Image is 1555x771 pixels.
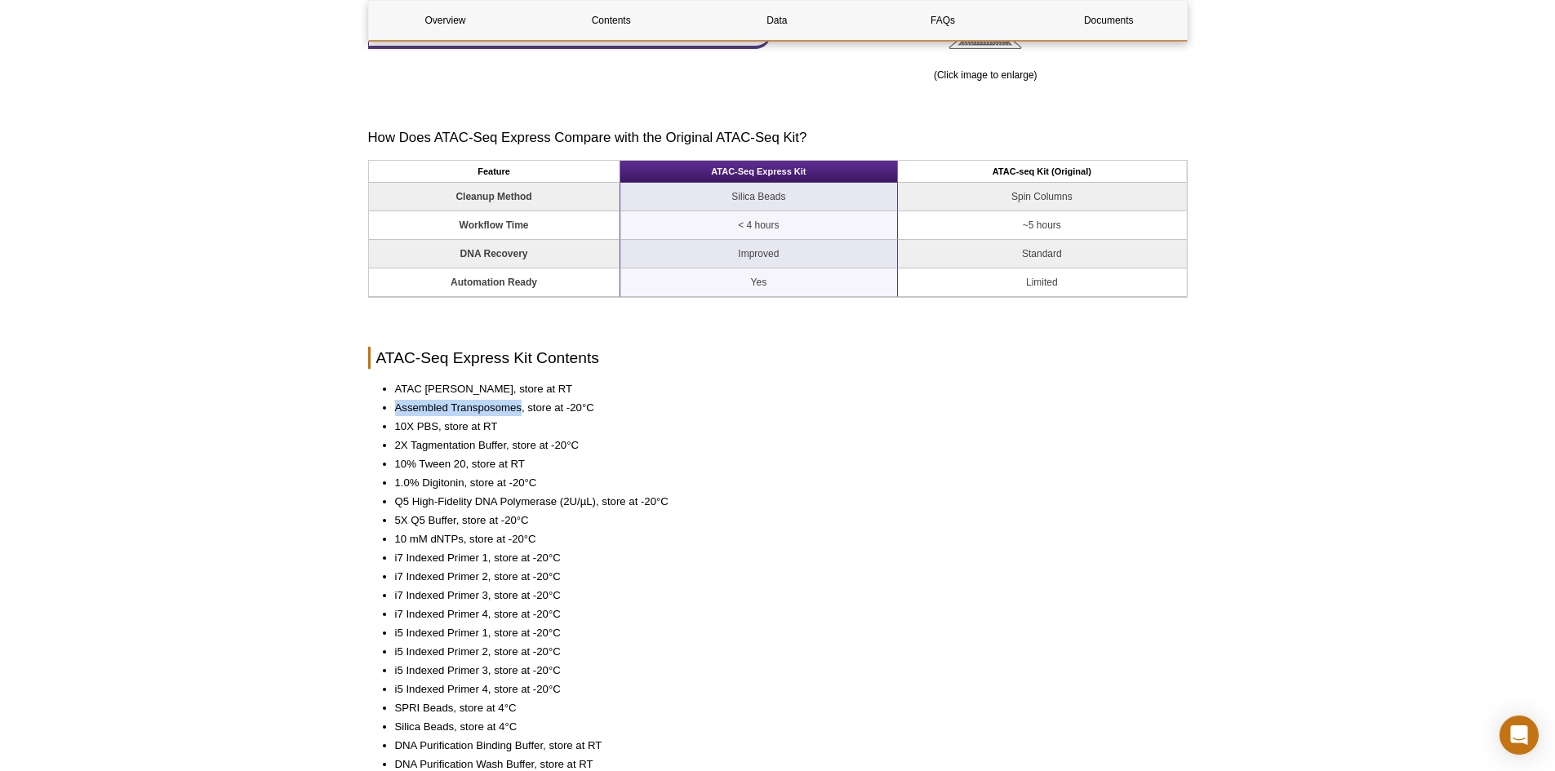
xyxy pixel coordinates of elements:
td: Spin Columns [898,183,1186,211]
a: Data [700,1,854,40]
td: Limited [898,268,1186,297]
strong: Automation Ready [451,277,537,288]
li: i7 Indexed Primer 1, store at -20°C [395,550,1171,566]
td: Yes [620,268,899,297]
li: Silica Beads, store at 4°C [395,719,1171,735]
li: 10X PBS, store at RT [395,419,1171,435]
a: FAQs [866,1,1020,40]
li: 2X Tagmentation Buffer, store at -20°C [395,437,1171,454]
td: Standard [898,240,1186,268]
li: 1.0% Digitonin, store at -20°C [395,475,1171,491]
a: Contents [535,1,688,40]
th: ATAC-Seq Express Kit [620,161,899,183]
td: Improved [620,240,899,268]
li: Assembled Transposomes, store at -20°C [395,400,1171,416]
div: Open Intercom Messenger [1499,716,1539,755]
li: Q5 High-Fidelity DNA Polymerase (2U/µL), store at -20°C [395,494,1171,510]
li: ATAC [PERSON_NAME], store at RT [395,381,1171,397]
a: Overview [369,1,522,40]
li: 10% Tween 20, store at RT [395,456,1171,472]
th: Feature [369,161,620,183]
li: i7 Indexed Primer 3, store at -20°C [395,587,1171,604]
li: DNA Purification Binding Buffer, store at RT [395,738,1171,754]
a: Documents [1032,1,1185,40]
strong: Workflow Time [460,219,529,231]
li: i5 Indexed Primer 1, store at -20°C [395,625,1171,641]
li: i5 Indexed Primer 4, store at -20°C [395,681,1171,698]
li: i7 Indexed Primer 4, store at -20°C [395,606,1171,623]
td: Silica Beads [620,183,899,211]
h3: How Does ATAC-Seq Express Compare with the Original ATAC-Seq Kit? [368,128,1188,148]
strong: DNA Recovery [460,248,528,259]
th: ATAC-seq Kit (Original) [898,161,1186,183]
h2: ATAC-Seq Express Kit Contents [368,347,1188,369]
strong: Cleanup Method [455,191,531,202]
li: i5 Indexed Primer 2, store at -20°C [395,644,1171,660]
td: < 4 hours [620,211,899,240]
td: ~5 hours [898,211,1186,240]
li: i7 Indexed Primer 2, store at -20°C [395,569,1171,585]
li: 5X Q5 Buffer, store at -20°C [395,512,1171,529]
li: 10 mM dNTPs, store at -20°C [395,531,1171,547]
li: SPRI Beads, store at 4°C [395,700,1171,716]
li: i5 Indexed Primer 3, store at -20°C [395,662,1171,679]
